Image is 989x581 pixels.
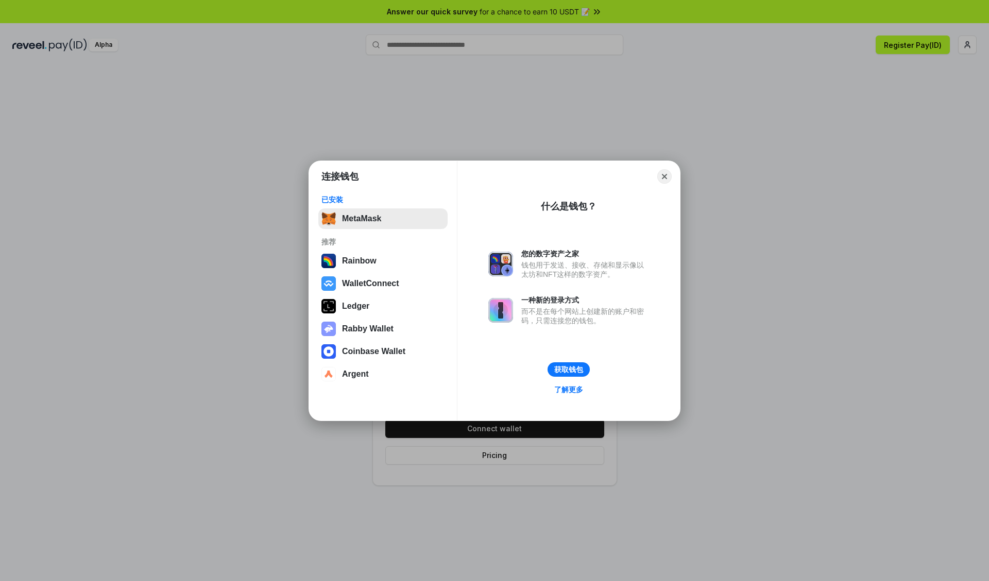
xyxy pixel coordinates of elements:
[342,347,405,356] div: Coinbase Wallet
[342,302,369,311] div: Ledger
[318,251,448,271] button: Rainbow
[321,322,336,336] img: svg+xml,%3Csvg%20xmlns%3D%22http%3A%2F%2Fwww.w3.org%2F2000%2Fsvg%22%20fill%3D%22none%22%20viewBox...
[548,383,589,396] a: 了解更多
[342,279,399,288] div: WalletConnect
[321,276,336,291] img: svg+xml,%3Csvg%20width%3D%2228%22%20height%3D%2228%22%20viewBox%3D%220%200%2028%2028%22%20fill%3D...
[521,295,649,305] div: 一种新的登录方式
[554,385,583,394] div: 了解更多
[521,249,649,258] div: 您的数字资产之家
[321,299,336,313] img: svg+xml,%3Csvg%20xmlns%3D%22http%3A%2F%2Fwww.w3.org%2F2000%2Fsvg%22%20width%3D%2228%22%20height%3...
[321,195,445,204] div: 已安装
[342,369,369,379] div: Argent
[657,169,672,184] button: Close
[321,254,336,268] img: svg+xml,%3Csvg%20width%3D%22120%22%20height%3D%22120%22%20viewBox%3D%220%200%20120%20120%22%20fil...
[321,237,445,247] div: 推荐
[488,252,513,276] img: svg+xml,%3Csvg%20xmlns%3D%22http%3A%2F%2Fwww.w3.org%2F2000%2Fsvg%22%20fill%3D%22none%22%20viewBox...
[541,200,596,213] div: 什么是钱包？
[342,324,394,333] div: Rabby Wallet
[521,260,649,279] div: 钱包用于发送、接收、存储和显示像以太坊和NFT这样的数字资产。
[548,362,590,377] button: 获取钱包
[342,214,381,223] div: MetaMask
[318,319,448,339] button: Rabby Wallet
[321,170,359,183] h1: 连接钱包
[318,296,448,316] button: Ledger
[318,208,448,229] button: MetaMask
[318,341,448,362] button: Coinbase Wallet
[321,212,336,226] img: svg+xml,%3Csvg%20fill%3D%22none%22%20height%3D%2233%22%20viewBox%3D%220%200%2035%2033%22%20width%...
[521,307,649,325] div: 而不是在每个网站上创建新的账户和密码，只需连接您的钱包。
[554,365,583,374] div: 获取钱包
[488,298,513,323] img: svg+xml,%3Csvg%20xmlns%3D%22http%3A%2F%2Fwww.w3.org%2F2000%2Fsvg%22%20fill%3D%22none%22%20viewBox...
[321,367,336,381] img: svg+xml,%3Csvg%20width%3D%2228%22%20height%3D%2228%22%20viewBox%3D%220%200%2028%2028%22%20fill%3D...
[321,344,336,359] img: svg+xml,%3Csvg%20width%3D%2228%22%20height%3D%2228%22%20viewBox%3D%220%200%2028%2028%22%20fill%3D...
[318,364,448,384] button: Argent
[342,256,377,266] div: Rainbow
[318,273,448,294] button: WalletConnect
